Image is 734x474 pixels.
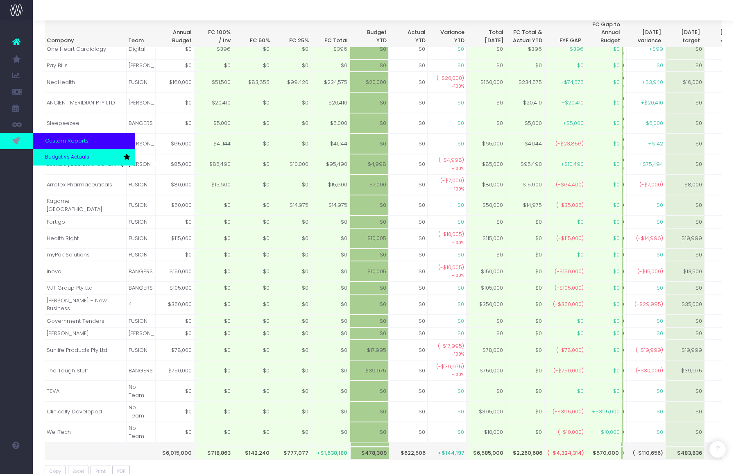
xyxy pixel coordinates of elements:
span: $0 [614,234,620,243]
td: $14,975 [311,195,350,215]
span: $0 [614,140,620,148]
td: $0 [389,215,428,228]
td: $4,998 [350,154,389,175]
td: $0 [389,294,428,315]
span: +$5,000 [563,119,584,127]
td: $0 [194,315,233,327]
td: NeoHealth [45,72,127,92]
span: $0 [458,218,464,226]
td: Health Right [45,228,127,249]
td: [PERSON_NAME] [127,154,155,175]
td: $41,144 [194,134,233,154]
th: Sep 25 variancevariance: activate to sort column ascending [624,18,663,47]
td: $0 [389,228,428,249]
td: $14,975 [505,195,544,215]
td: $0 [233,59,272,72]
td: [PERSON_NAME] [45,327,127,340]
td: $8,000 [666,175,705,195]
a: Budget vs Actuals [33,149,135,166]
td: $15,600 [505,175,544,195]
td: [PERSON_NAME] [127,134,155,154]
td: $99,420 [272,72,311,92]
td: $85,000 [467,154,505,175]
th: FC 50%: activate to sort column ascending [233,18,272,47]
span: $0 [458,61,464,70]
td: $0 [233,175,272,195]
td: $0 [194,215,233,228]
td: $95,490 [505,154,544,175]
td: Sleepeezee [45,113,127,134]
td: $0 [666,154,705,175]
td: $65,000 [467,134,505,154]
span: $0 [577,251,584,259]
td: $0 [389,72,428,92]
td: FUSION [127,72,155,92]
td: $0 [272,294,311,315]
td: Kagome [GEOGRAPHIC_DATA] [45,195,127,215]
td: $0 [155,249,194,261]
span: $0 [657,61,663,70]
td: $0 [505,249,544,261]
span: $0 [614,61,620,70]
td: [PERSON_NAME] [127,92,155,113]
span: (-$7,000) [440,177,464,185]
span: (-$350,000) [553,300,584,308]
td: $85,490 [194,154,233,175]
span: $0 [458,119,464,127]
td: $15,600 [311,175,350,195]
td: myPak Solutions [45,249,127,261]
td: $0 [311,59,350,72]
span: $0 [657,201,663,209]
span: (-$10,005) [438,230,464,238]
td: $10,005 [350,228,389,249]
span: (-$23,856) [555,140,584,148]
td: $0 [467,215,505,228]
td: Arrotex Pharmaceuticals [45,175,127,195]
td: $0 [311,228,350,249]
span: $0 [458,140,464,148]
td: $0 [233,228,272,249]
td: $350,000 [155,294,194,315]
span: $0 [657,317,663,325]
span: $0 [614,201,620,209]
td: $0 [350,327,389,340]
span: $0 [458,201,464,209]
td: $0 [505,281,544,294]
td: $0 [350,215,389,228]
span: (-$105,000) [555,284,584,292]
td: $105,000 [467,281,505,294]
td: $0 [505,261,544,281]
td: $0 [505,59,544,72]
td: $0 [233,154,272,175]
span: $0 [577,218,584,226]
td: $80,000 [155,175,194,195]
td: $0 [155,327,194,340]
td: $0 [272,92,311,113]
th: FC Total & Actual YTD: activate to sort column ascending [505,18,544,47]
td: $0 [505,294,544,315]
td: $0 [389,59,428,72]
span: (-$35,025) [556,201,584,209]
td: $0 [666,113,705,134]
span: $0 [458,300,464,308]
td: $35,000 [666,294,705,315]
span: [DATE] variance [626,28,661,44]
td: $0 [272,315,311,327]
th: TotalMonday: activate to sort column ascending [467,18,505,47]
td: $350,000 [467,294,505,315]
td: $0 [467,113,505,134]
td: $0 [505,315,544,327]
span: $0 [614,160,620,168]
td: $0 [233,195,272,215]
td: $0 [467,249,505,261]
td: $65,000 [155,134,194,154]
td: $0 [194,228,233,249]
span: +$75,494 [639,160,663,168]
span: $0 [577,317,584,325]
td: 4 [127,294,155,315]
td: VJT Group Pty Ltd [45,281,127,294]
td: $0 [233,261,272,281]
td: $160,000 [467,72,505,92]
th: Oct 25 targettarget: activate to sort column ascending [663,18,702,47]
span: (-$29,995) [634,300,663,308]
